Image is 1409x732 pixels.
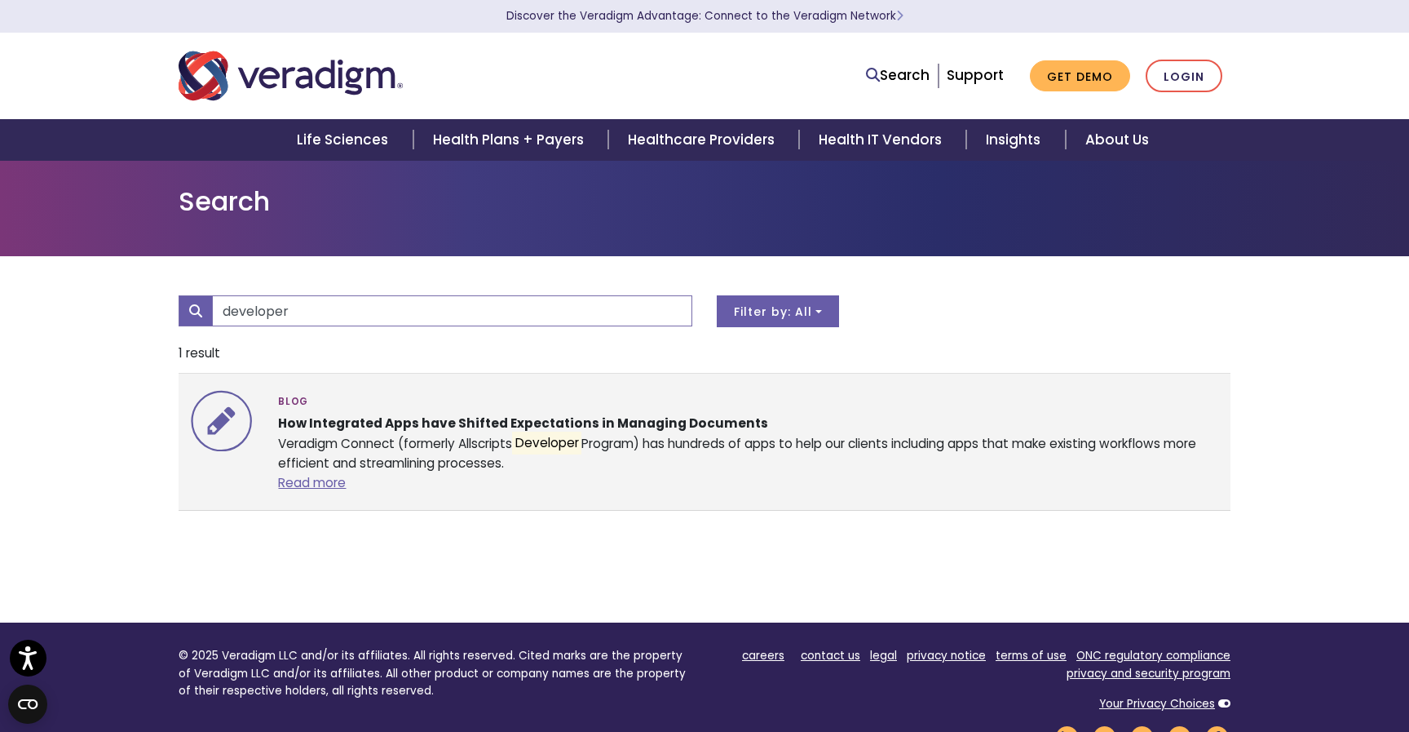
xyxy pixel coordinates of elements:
a: About Us [1066,119,1168,161]
a: Search [866,64,930,87]
a: Life Sciences [277,119,413,161]
img: Veradigm logo [179,49,403,103]
p: © 2025 Veradigm LLC and/or its affiliates. All rights reserved. Cited marks are the property of V... [179,647,692,700]
a: terms of use [996,648,1067,663]
span: Learn More [896,8,903,24]
div: Veradigm Connect (formerly Allscripts Program) has hundreds of apps to help our clients including... [266,390,1230,494]
a: legal [870,648,897,663]
a: Health IT Vendors [799,119,966,161]
a: Your Privacy Choices [1099,696,1215,712]
mark: Developer [512,432,581,454]
a: Get Demo [1030,60,1130,92]
a: Health Plans + Payers [413,119,608,161]
h1: Search [179,186,1230,217]
a: contact us [801,648,860,663]
button: Filter by: All [717,295,839,327]
li: 1 result [179,334,1230,374]
a: privacy and security program [1067,666,1230,681]
img: icon-search-insights-blog-posts.svg [191,390,252,451]
a: Healthcare Providers [608,119,799,161]
a: ONC regulatory compliance [1076,648,1230,663]
span: Blog [278,390,307,414]
a: Support [947,65,1004,85]
a: Read more [278,474,346,491]
input: Search [212,295,692,326]
a: Insights [966,119,1065,161]
a: privacy notice [907,648,986,663]
button: Open CMP widget [8,685,47,724]
strong: How Integrated Apps have Shifted Expectations in Managing Documents [278,415,768,432]
a: Discover the Veradigm Advantage: Connect to the Veradigm NetworkLearn More [506,8,903,24]
a: careers [742,648,784,663]
a: Login [1146,60,1222,93]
